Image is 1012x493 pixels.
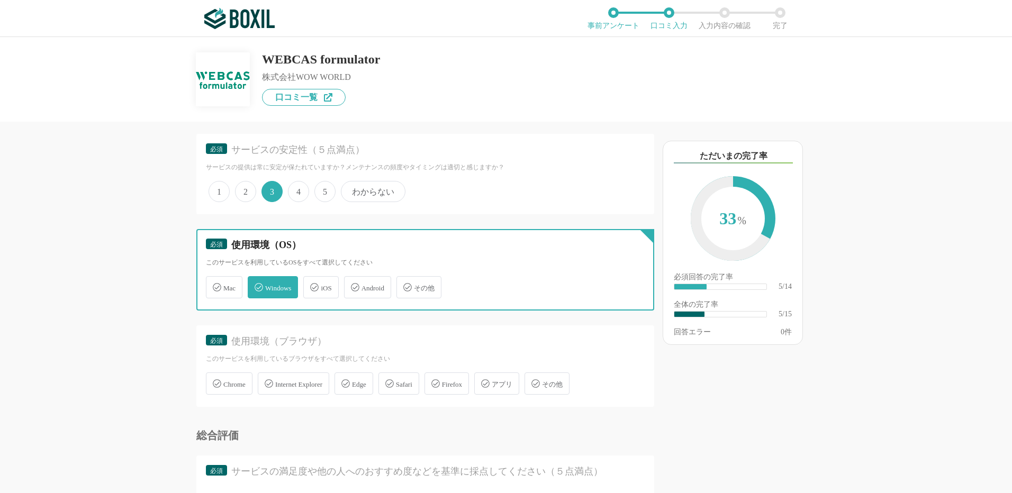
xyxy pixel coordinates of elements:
span: Mac [223,284,236,292]
span: 0 [781,328,784,336]
a: 口コミ一覧 [262,89,346,106]
li: 事前アンケート [585,7,641,30]
span: 必須 [210,145,223,153]
div: 使用環境（OS） [231,239,626,252]
div: 株式会社WOW WORLD [262,73,380,81]
li: 完了 [752,7,808,30]
span: 1 [209,181,230,202]
li: 口コミ入力 [641,7,697,30]
span: Edge [352,380,366,388]
div: 件 [781,328,792,336]
img: ボクシルSaaS_ロゴ [204,8,275,29]
div: このサービスを利用しているOSをすべて選択してください [206,258,645,267]
span: iOS [321,284,331,292]
span: 33 [701,187,765,252]
div: 使用環境（ブラウザ） [231,335,626,348]
span: 4 [288,181,309,202]
span: 必須 [210,467,223,474]
span: 必須 [210,337,223,344]
span: Android [362,284,384,292]
div: 回答エラー [674,328,711,336]
div: ただいまの完了率 [674,150,793,163]
span: 口コミ一覧 [275,93,318,102]
li: 入力内容の確認 [697,7,752,30]
div: サービスの提供は常に安定が保たれていますか？メンテナンスの頻度やタイミングは適切と感じますか？ [206,163,645,172]
div: 全体の完了率 [674,301,792,311]
span: その他 [414,284,435,292]
span: 5 [314,181,336,202]
span: % [737,215,746,226]
div: 総合評価 [196,430,654,441]
div: WEBCAS formulator [262,53,380,66]
span: Chrome [223,380,246,388]
span: 2 [235,181,256,202]
span: わからない [341,181,405,202]
span: 必須 [210,241,223,248]
span: Safari [396,380,412,388]
span: 3 [261,181,283,202]
span: Firefox [442,380,462,388]
div: サービスの満足度や他の人へのおすすめ度などを基準に採点してください（５点満点） [231,465,626,478]
div: ​ [674,284,707,289]
div: ​ [674,312,704,317]
div: このサービスを利用しているブラウザをすべて選択してください [206,354,645,363]
div: 5/15 [779,311,792,318]
span: Windows [265,284,291,292]
div: 5/14 [779,283,792,290]
div: サービスの安定性（５点満点） [231,143,626,157]
span: アプリ [492,380,512,388]
span: Internet Explorer [275,380,322,388]
span: その他 [542,380,563,388]
div: 必須回答の完了率 [674,273,792,283]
